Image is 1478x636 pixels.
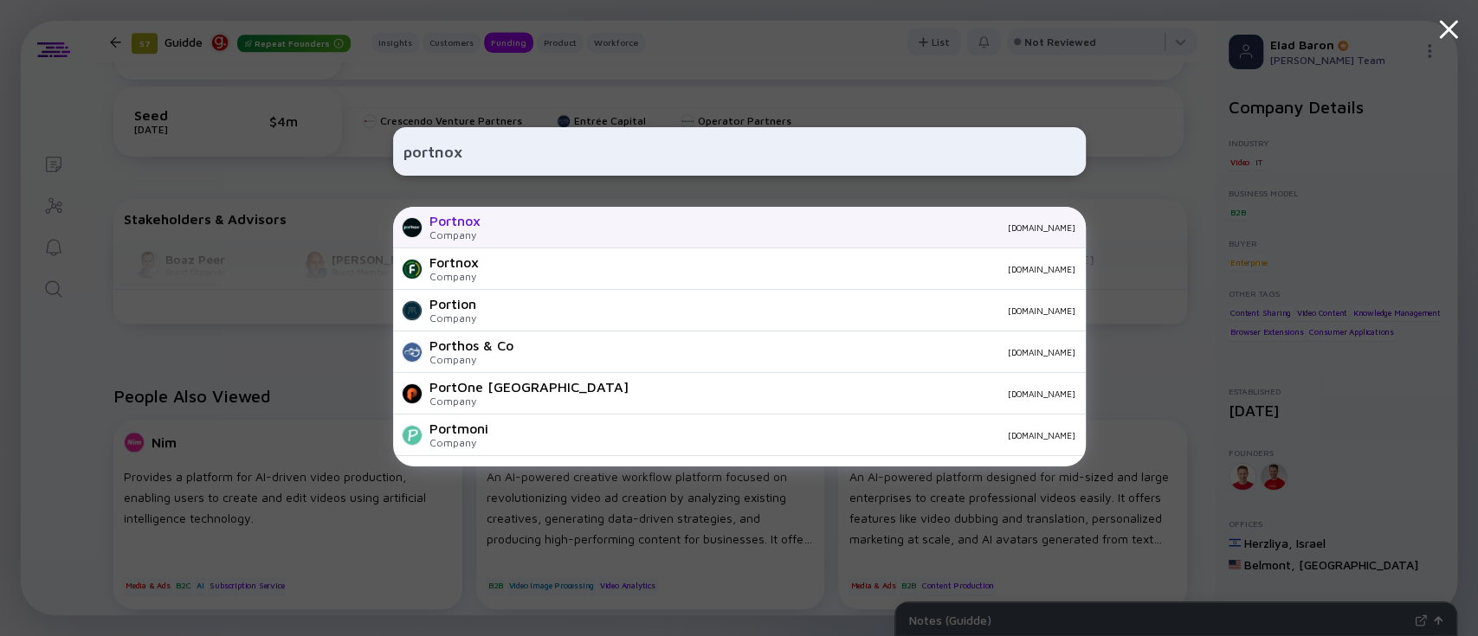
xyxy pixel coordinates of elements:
div: [DOMAIN_NAME] [490,305,1075,316]
div: Company [429,353,513,366]
div: Portmoni [429,421,488,436]
input: Search Company or Investor... [403,136,1075,167]
div: Company [429,270,479,283]
div: Portions [429,462,482,478]
div: PortOne [GEOGRAPHIC_DATA] [429,379,629,395]
div: Portnox [429,213,481,228]
div: Porthos & Co [429,337,513,353]
div: [DOMAIN_NAME] [502,430,1075,440]
div: [DOMAIN_NAME] [494,222,1075,233]
div: Company [429,395,629,408]
div: [DOMAIN_NAME] [527,347,1075,357]
div: Portion [429,296,476,312]
div: [DOMAIN_NAME] [642,389,1075,399]
div: Fortnox [429,254,479,270]
div: [DOMAIN_NAME] [493,264,1075,274]
div: Company [429,312,476,324]
div: Company [429,436,488,449]
div: Company [429,228,481,241]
